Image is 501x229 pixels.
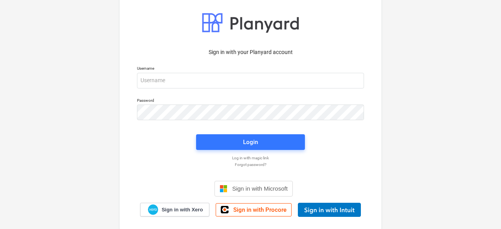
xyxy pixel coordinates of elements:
[137,66,364,72] p: Username
[133,162,368,167] a: Forgot password?
[140,203,210,216] a: Sign in with Xero
[137,48,364,56] p: Sign in with your Planyard account
[133,155,368,160] a: Log in with magic link
[137,98,364,105] p: Password
[233,206,287,213] span: Sign in with Procore
[162,206,203,213] span: Sign in with Xero
[220,185,227,193] img: Microsoft logo
[196,134,305,150] button: Login
[232,185,288,192] span: Sign in with Microsoft
[243,137,258,147] div: Login
[137,73,364,88] input: Username
[216,203,292,216] a: Sign in with Procore
[148,204,158,215] img: Xero logo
